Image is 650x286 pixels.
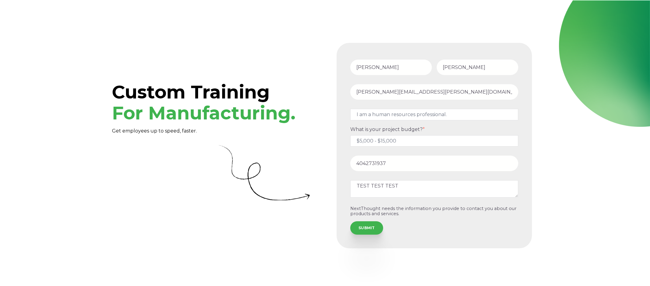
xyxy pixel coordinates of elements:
[218,145,310,200] img: Curly Arrow
[112,128,197,134] span: Get employees up to speed, faster.
[350,221,383,235] input: SUBMIT
[350,84,518,100] input: Email Address*
[437,60,518,75] input: Last Name*
[350,156,518,171] input: Phone number*
[112,81,295,124] span: Custom Training
[350,206,518,217] p: NextThought needs the information you provide to contact you about our products and services.
[350,126,423,132] span: What is your project budget?
[350,60,432,75] input: First Name*
[112,102,295,124] span: For Manufacturing.
[350,180,518,197] textarea: TEST TEST TEST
